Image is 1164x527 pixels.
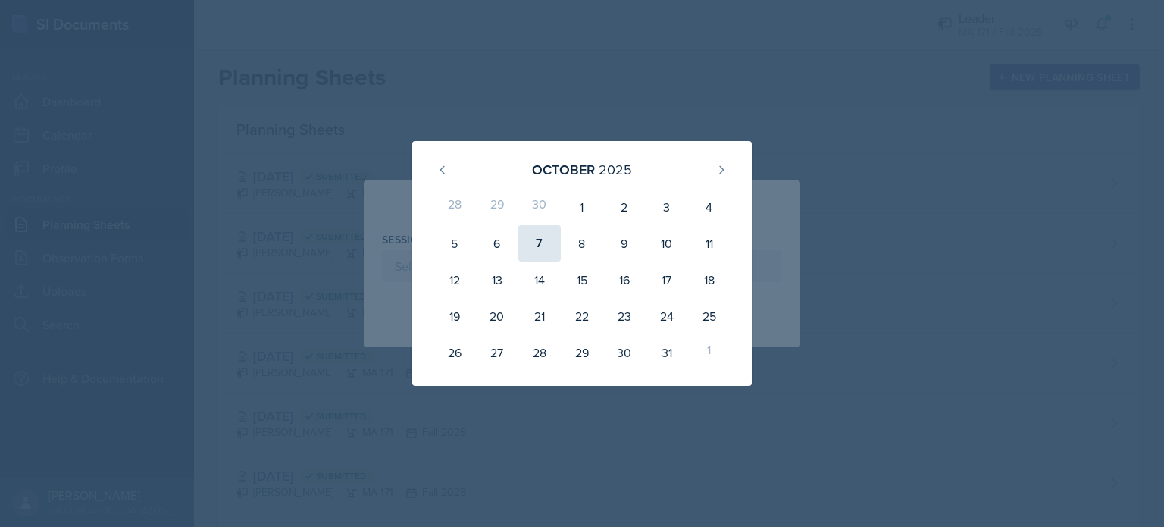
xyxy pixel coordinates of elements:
div: 5 [433,225,476,262]
div: 15 [561,262,603,298]
div: 20 [476,298,518,334]
div: 16 [603,262,646,298]
div: 1 [561,189,603,225]
div: 17 [646,262,688,298]
div: 14 [518,262,561,298]
div: 11 [688,225,731,262]
div: 25 [688,298,731,334]
div: 22 [561,298,603,334]
div: 29 [476,189,518,225]
div: 7 [518,225,561,262]
div: 8 [561,225,603,262]
div: 2 [603,189,646,225]
div: 6 [476,225,518,262]
div: 13 [476,262,518,298]
div: 28 [433,189,476,225]
div: 3 [646,189,688,225]
div: 30 [518,189,561,225]
div: 9 [603,225,646,262]
div: 18 [688,262,731,298]
div: 2025 [599,159,632,180]
div: October [532,159,595,180]
div: 27 [476,334,518,371]
div: 23 [603,298,646,334]
div: 29 [561,334,603,371]
div: 28 [518,334,561,371]
div: 10 [646,225,688,262]
div: 4 [688,189,731,225]
div: 31 [646,334,688,371]
div: 30 [603,334,646,371]
div: 19 [433,298,476,334]
div: 26 [433,334,476,371]
div: 21 [518,298,561,334]
div: 24 [646,298,688,334]
div: 12 [433,262,476,298]
div: 1 [688,334,731,371]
